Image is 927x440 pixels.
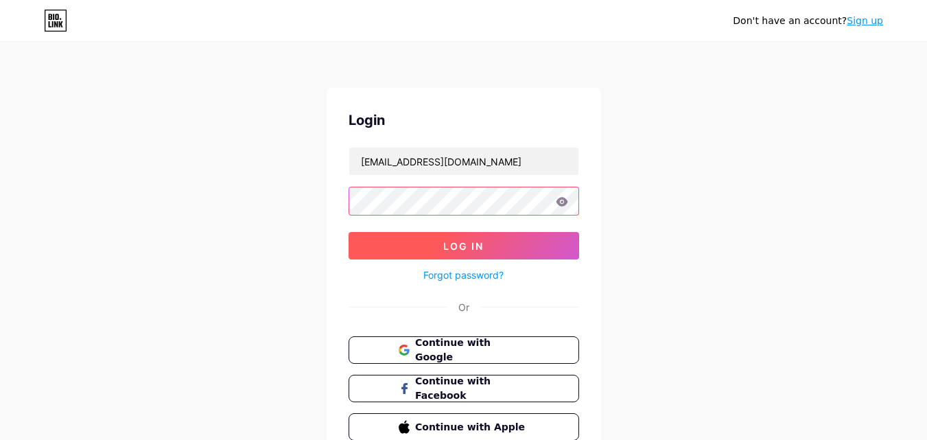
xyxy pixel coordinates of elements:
[733,14,883,28] div: Don't have an account?
[349,336,579,364] button: Continue with Google
[415,336,528,364] span: Continue with Google
[349,148,578,175] input: Username
[349,232,579,259] button: Log In
[458,300,469,314] div: Or
[415,420,528,435] span: Continue with Apple
[349,375,579,402] button: Continue with Facebook
[847,15,883,26] a: Sign up
[415,374,528,403] span: Continue with Facebook
[443,240,484,252] span: Log In
[423,268,504,282] a: Forgot password?
[349,110,579,130] div: Login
